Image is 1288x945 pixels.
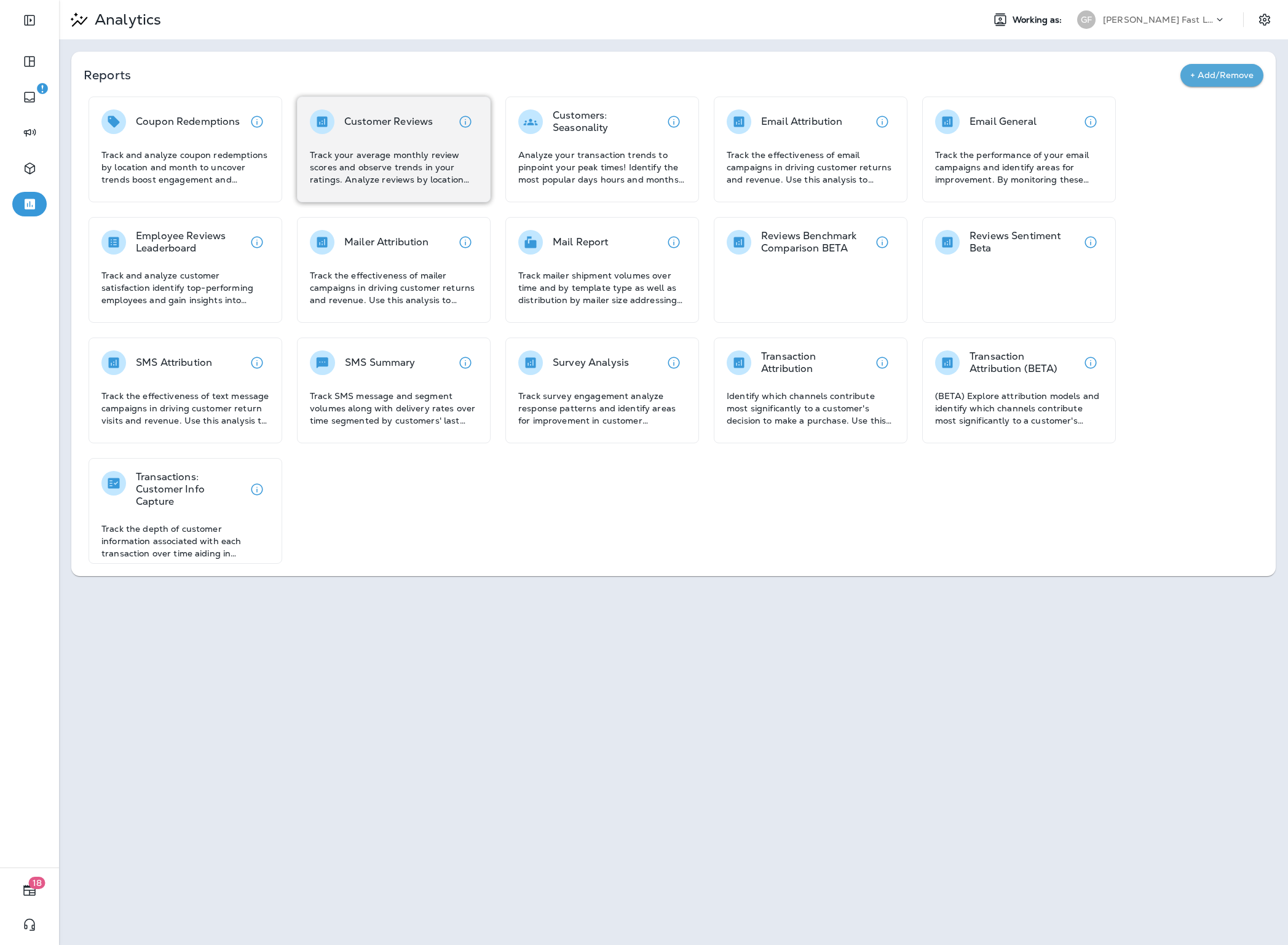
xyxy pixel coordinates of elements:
[870,230,895,255] button: View details
[761,230,870,255] p: Reviews Benchmark Comparison BETA
[518,269,686,306] p: Track mailer shipment volumes over time and by template type as well as distribution by mailer si...
[245,109,269,134] button: View details
[344,236,429,248] p: Mailer Attribution
[662,109,686,134] button: View details
[101,269,269,306] p: Track and analyze customer satisfaction identify top-performing employees and gain insights into ...
[136,357,212,369] p: SMS Attribution
[1078,109,1103,134] button: View details
[662,230,686,255] button: View details
[727,149,895,186] p: Track the effectiveness of email campaigns in driving customer returns and revenue. Use this anal...
[90,10,161,29] p: Analytics
[84,66,1180,84] p: Reports
[101,523,269,559] p: Track the depth of customer information associated with each transaction over time aiding in asse...
[12,878,47,903] button: 18
[1077,10,1096,29] div: GF
[310,269,478,306] p: Track the effectiveness of mailer campaigns in driving customer returns and revenue. Use this ana...
[29,877,45,889] span: 18
[870,350,895,375] button: View details
[1013,15,1065,25] span: Working as:
[870,109,895,134] button: View details
[970,230,1078,255] p: Reviews Sentiment Beta
[136,230,245,255] p: Employee Reviews Leaderboard
[453,230,478,255] button: View details
[245,350,269,375] button: View details
[662,350,686,375] button: View details
[1103,15,1214,25] p: [PERSON_NAME] Fast Lube dba [PERSON_NAME]
[136,116,240,128] p: Coupon Redemptions
[101,390,269,427] p: Track the effectiveness of text message campaigns in driving customer return visits and revenue. ...
[1078,350,1103,375] button: View details
[553,109,662,134] p: Customers: Seasonality
[553,236,609,248] p: Mail Report
[310,149,478,186] p: Track your average monthly review scores and observe trends in your ratings. Analyze reviews by l...
[727,390,895,427] p: Identify which channels contribute most significantly to a customer's decision to make a purchase...
[761,116,842,128] p: Email Attribution
[453,109,478,134] button: View details
[553,357,629,369] p: Survey Analysis
[345,357,416,369] p: SMS Summary
[310,390,478,427] p: Track SMS message and segment volumes along with delivery rates over time segmented by customers'...
[761,350,870,375] p: Transaction Attribution
[136,471,245,508] p: Transactions: Customer Info Capture
[12,8,47,33] button: Expand Sidebar
[970,116,1037,128] p: Email General
[1078,230,1103,255] button: View details
[245,477,269,502] button: View details
[970,350,1078,375] p: Transaction Attribution (BETA)
[245,230,269,255] button: View details
[935,390,1103,427] p: (BETA) Explore attribution models and identify which channels contribute most significantly to a ...
[935,149,1103,186] p: Track the performance of your email campaigns and identify areas for improvement. By monitoring t...
[1180,64,1263,87] button: + Add/Remove
[453,350,478,375] button: View details
[518,149,686,186] p: Analyze your transaction trends to pinpoint your peak times! Identify the most popular days hours...
[518,390,686,427] p: Track survey engagement analyze response patterns and identify areas for improvement in customer ...
[101,149,269,186] p: Track and analyze coupon redemptions by location and month to uncover trends boost engagement and...
[1254,9,1276,31] button: Settings
[344,116,433,128] p: Customer Reviews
